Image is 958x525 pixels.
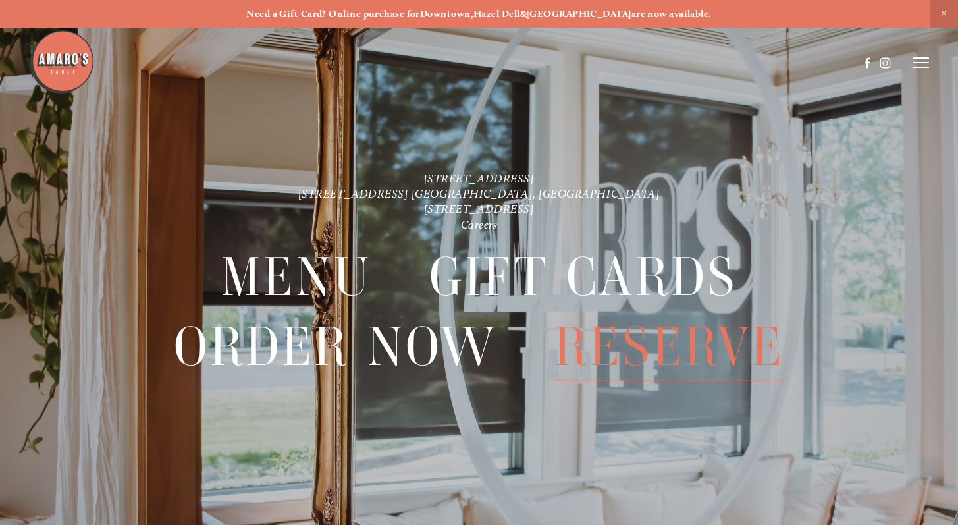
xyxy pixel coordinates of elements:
img: Amaro's Table [29,29,95,95]
strong: are now available. [631,8,712,20]
strong: Need a Gift Card? Online purchase for [246,8,420,20]
span: Menu [221,242,371,311]
a: Order Now [174,312,497,381]
a: [STREET_ADDRESS] [424,202,535,215]
span: Gift Cards [429,242,737,311]
a: Careers [461,217,498,231]
strong: & [520,8,527,20]
a: Hazel Dell [473,8,520,20]
a: Downtown [420,8,471,20]
a: Reserve [554,312,784,381]
a: [STREET_ADDRESS] [GEOGRAPHIC_DATA], [GEOGRAPHIC_DATA] [298,186,660,200]
a: Gift Cards [429,242,737,310]
a: [STREET_ADDRESS] [424,171,535,184]
a: Menu [221,242,371,310]
a: [GEOGRAPHIC_DATA] [527,8,631,20]
strong: , [471,8,473,20]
